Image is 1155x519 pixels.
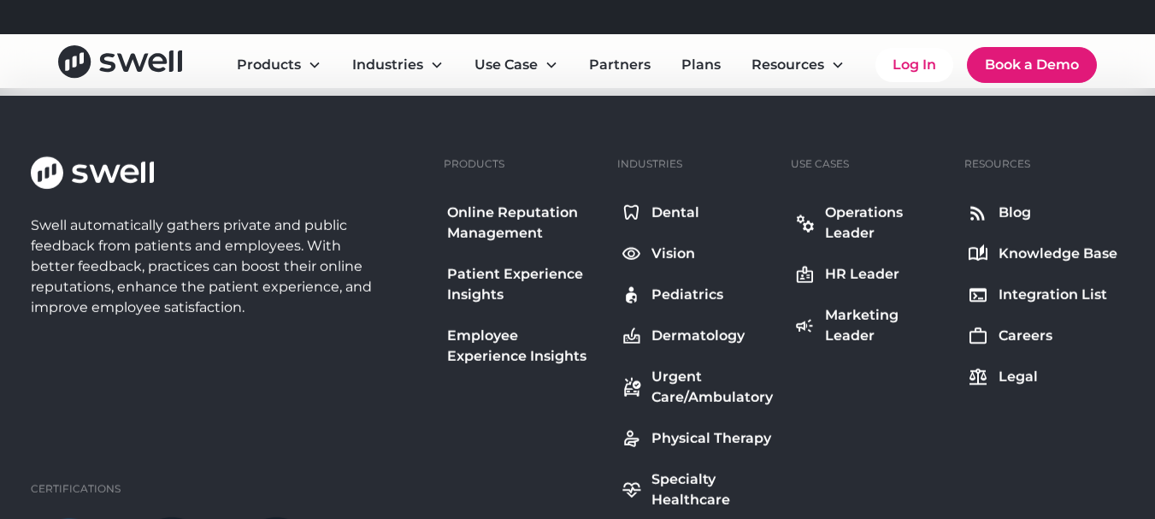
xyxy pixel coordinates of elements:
[875,48,953,82] a: Log In
[825,264,899,285] div: HR Leader
[444,261,604,309] a: Patient Experience Insights
[223,48,335,82] div: Products
[575,48,664,82] a: Partners
[617,363,777,411] a: Urgent Care/Ambulatory
[651,285,723,305] div: Pediatrics
[651,469,774,510] div: Specialty Healthcare
[352,55,423,75] div: Industries
[617,322,777,350] a: Dermatology
[617,199,777,227] a: Dental
[751,55,824,75] div: Resources
[738,48,858,82] div: Resources
[461,48,572,82] div: Use Case
[999,326,1052,346] div: Careers
[999,367,1038,387] div: Legal
[967,47,1097,83] a: Book a Demo
[825,203,947,244] div: Operations Leader
[617,240,777,268] a: Vision
[444,199,604,247] a: Online Reputation Management
[999,203,1031,223] div: Blog
[651,326,745,346] div: Dermatology
[617,466,777,514] a: Specialty Healthcare
[444,322,604,370] a: Employee Experience Insights
[447,203,600,244] div: Online Reputation Management
[447,326,600,367] div: Employee Experience Insights
[447,264,600,305] div: Patient Experience Insights
[651,244,695,264] div: Vision
[999,285,1107,305] div: Integration List
[444,156,504,172] div: Products
[651,203,699,223] div: Dental
[791,302,951,350] a: Marketing Leader
[31,481,121,497] div: Certifications
[791,261,951,288] a: HR Leader
[339,48,457,82] div: Industries
[964,156,1030,172] div: Resources
[964,199,1121,227] a: Blog
[964,363,1121,391] a: Legal
[791,156,849,172] div: Use Cases
[651,367,774,408] div: Urgent Care/Ambulatory
[964,322,1121,350] a: Careers
[31,215,380,318] div: Swell automatically gathers private and public feedback from patients and employees. With better ...
[668,48,734,82] a: Plans
[999,244,1117,264] div: Knowledge Base
[58,45,182,84] a: home
[651,428,771,449] div: Physical Therapy
[474,55,538,75] div: Use Case
[617,281,777,309] a: Pediatrics
[617,425,777,452] a: Physical Therapy
[964,281,1121,309] a: Integration List
[617,156,682,172] div: Industries
[964,240,1121,268] a: Knowledge Base
[237,55,301,75] div: Products
[825,305,947,346] div: Marketing Leader
[791,199,951,247] a: Operations Leader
